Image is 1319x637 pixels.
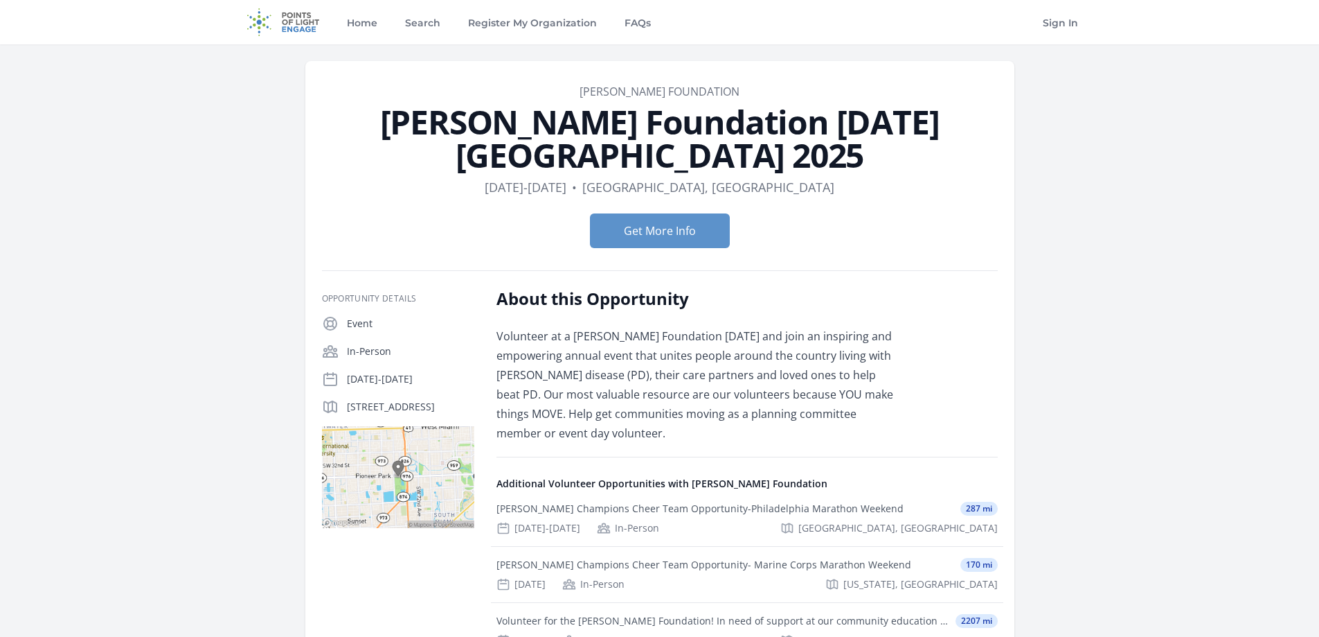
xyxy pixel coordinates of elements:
[590,213,730,248] button: Get More Info
[347,317,474,331] p: Event
[580,84,739,99] a: [PERSON_NAME] Foundation
[347,344,474,358] p: In-Person
[960,502,998,516] span: 287 mi
[798,521,998,535] span: [GEOGRAPHIC_DATA], [GEOGRAPHIC_DATA]
[347,400,474,414] p: [STREET_ADDRESS]
[496,577,546,591] div: [DATE]
[572,177,577,197] div: •
[496,521,580,535] div: [DATE]-[DATE]
[496,477,998,491] h4: Additional Volunteer Opportunities with [PERSON_NAME] Foundation
[496,288,901,310] h2: About this Opportunity
[843,577,998,591] span: [US_STATE], [GEOGRAPHIC_DATA]
[496,326,901,443] p: Volunteer at a [PERSON_NAME] Foundation [DATE] and join an inspiring and empowering annual event ...
[955,614,998,628] span: 2207 mi
[597,521,659,535] div: In-Person
[491,491,1003,546] a: [PERSON_NAME] Champions Cheer Team Opportunity-Philadelphia Marathon Weekend 287 mi [DATE]-[DATE]...
[322,105,998,172] h1: [PERSON_NAME] Foundation [DATE] [GEOGRAPHIC_DATA] 2025
[322,293,474,304] h3: Opportunity Details
[485,177,566,197] dd: [DATE]-[DATE]
[491,547,1003,602] a: [PERSON_NAME] Champions Cheer Team Opportunity- Marine Corps Marathon Weekend 170 mi [DATE] In-Pe...
[496,502,904,516] div: [PERSON_NAME] Champions Cheer Team Opportunity-Philadelphia Marathon Weekend
[347,372,474,386] p: [DATE]-[DATE]
[562,577,625,591] div: In-Person
[960,558,998,572] span: 170 mi
[496,614,950,628] div: Volunteer for the [PERSON_NAME] Foundation! In need of support at our community education event f...
[322,426,474,528] img: Map
[582,177,834,197] dd: [GEOGRAPHIC_DATA], [GEOGRAPHIC_DATA]
[496,558,911,572] div: [PERSON_NAME] Champions Cheer Team Opportunity- Marine Corps Marathon Weekend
